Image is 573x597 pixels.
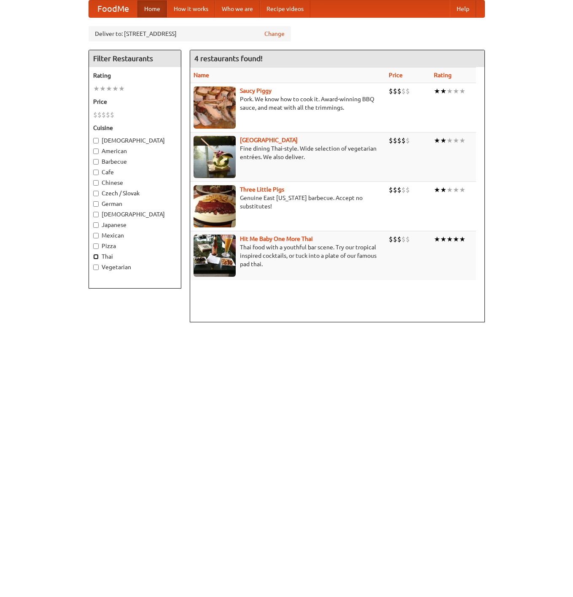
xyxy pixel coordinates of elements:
[397,136,401,145] li: $
[406,185,410,194] li: $
[194,86,236,129] img: saucy.jpg
[393,136,397,145] li: $
[440,86,447,96] li: ★
[389,235,393,244] li: $
[93,159,99,165] input: Barbecue
[459,86,465,96] li: ★
[194,72,209,78] a: Name
[93,233,99,238] input: Mexican
[389,72,403,78] a: Price
[397,185,401,194] li: $
[93,222,99,228] input: Japanese
[93,157,177,166] label: Barbecue
[93,265,99,270] input: Vegetarian
[447,136,453,145] li: ★
[93,147,177,155] label: American
[453,86,459,96] li: ★
[93,71,177,80] h5: Rating
[93,231,177,240] label: Mexican
[89,26,291,41] div: Deliver to: [STREET_ADDRESS]
[93,201,99,207] input: German
[401,86,406,96] li: $
[97,110,102,119] li: $
[89,0,137,17] a: FoodMe
[194,136,236,178] img: satay.jpg
[459,136,465,145] li: ★
[93,243,99,249] input: Pizza
[194,144,382,161] p: Fine dining Thai-style. Wide selection of vegetarian entrées. We also deliver.
[93,263,177,271] label: Vegetarian
[447,235,453,244] li: ★
[260,0,310,17] a: Recipe videos
[102,110,106,119] li: $
[93,110,97,119] li: $
[215,0,260,17] a: Who we are
[240,235,313,242] a: Hit Me Baby One More Thai
[389,136,393,145] li: $
[106,84,112,93] li: ★
[440,136,447,145] li: ★
[393,235,397,244] li: $
[264,30,285,38] a: Change
[194,243,382,268] p: Thai food with a youthful bar scene. Try our tropical inspired cocktails, or tuck into a plate of...
[93,149,99,154] input: American
[93,242,177,250] label: Pizza
[397,235,401,244] li: $
[447,86,453,96] li: ★
[453,235,459,244] li: ★
[447,185,453,194] li: ★
[459,235,465,244] li: ★
[118,84,125,93] li: ★
[401,185,406,194] li: $
[93,97,177,106] h5: Price
[406,235,410,244] li: $
[93,210,177,219] label: [DEMOGRAPHIC_DATA]
[389,185,393,194] li: $
[240,87,272,94] a: Saucy Piggy
[434,72,452,78] a: Rating
[106,110,110,119] li: $
[401,136,406,145] li: $
[93,189,177,197] label: Czech / Slovak
[240,137,298,143] a: [GEOGRAPHIC_DATA]
[194,95,382,112] p: Pork. We know how to cook it. Award-winning BBQ sauce, and meat with all the trimmings.
[401,235,406,244] li: $
[93,180,99,186] input: Chinese
[459,185,465,194] li: ★
[93,178,177,187] label: Chinese
[434,136,440,145] li: ★
[93,124,177,132] h5: Cuisine
[453,185,459,194] li: ★
[93,252,177,261] label: Thai
[440,235,447,244] li: ★
[450,0,476,17] a: Help
[406,136,410,145] li: $
[100,84,106,93] li: ★
[112,84,118,93] li: ★
[406,86,410,96] li: $
[434,235,440,244] li: ★
[393,86,397,96] li: $
[167,0,215,17] a: How it works
[194,54,263,62] ng-pluralize: 4 restaurants found!
[397,86,401,96] li: $
[440,185,447,194] li: ★
[93,168,177,176] label: Cafe
[453,136,459,145] li: ★
[93,138,99,143] input: [DEMOGRAPHIC_DATA]
[93,254,99,259] input: Thai
[93,170,99,175] input: Cafe
[194,185,236,227] img: littlepigs.jpg
[93,221,177,229] label: Japanese
[93,200,177,208] label: German
[240,186,284,193] a: Three Little Pigs
[110,110,114,119] li: $
[137,0,167,17] a: Home
[434,86,440,96] li: ★
[194,194,382,211] p: Genuine East [US_STATE] barbecue. Accept no substitutes!
[93,136,177,145] label: [DEMOGRAPHIC_DATA]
